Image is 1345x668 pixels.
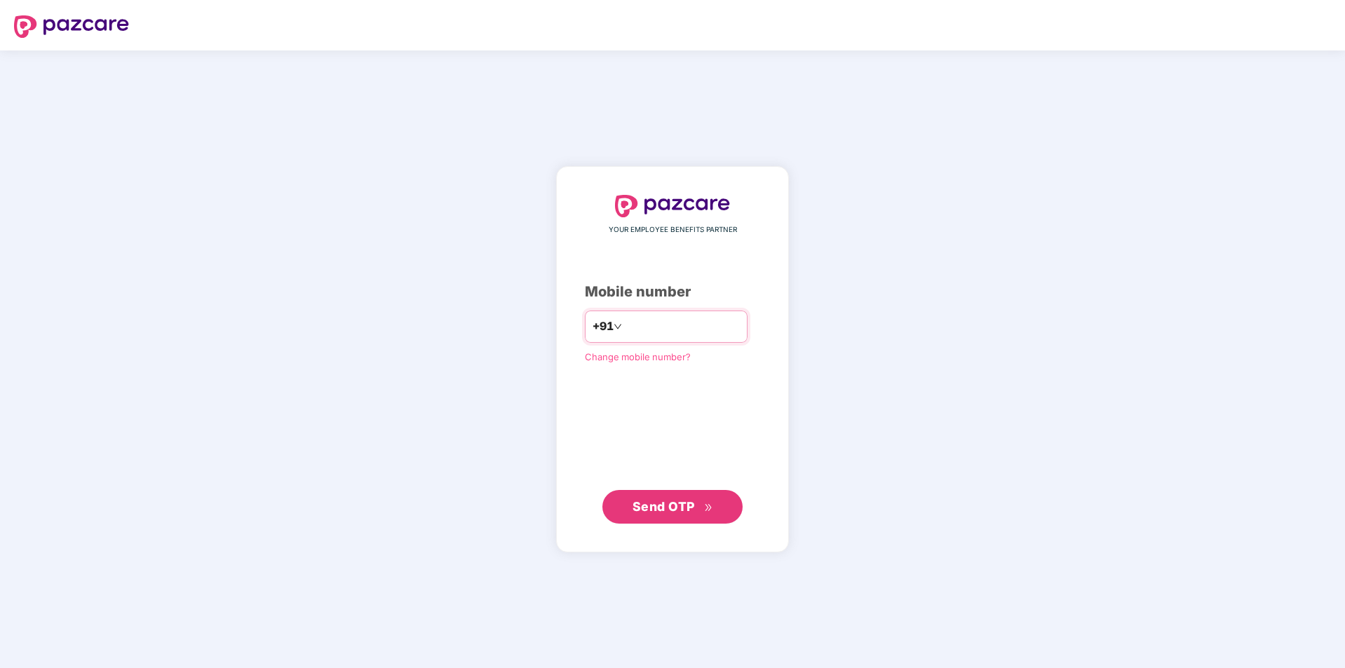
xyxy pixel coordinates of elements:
[14,15,129,38] img: logo
[585,351,691,362] a: Change mobile number?
[602,490,743,524] button: Send OTPdouble-right
[609,224,737,236] span: YOUR EMPLOYEE BENEFITS PARTNER
[614,322,622,331] span: down
[585,281,760,303] div: Mobile number
[704,503,713,512] span: double-right
[615,195,730,217] img: logo
[593,318,614,335] span: +91
[633,499,695,514] span: Send OTP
